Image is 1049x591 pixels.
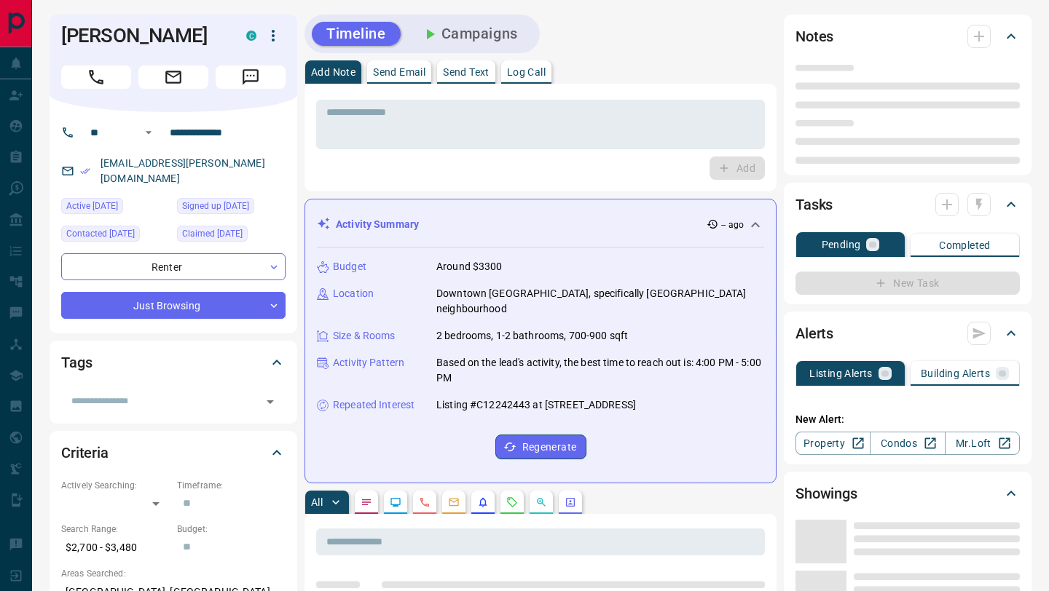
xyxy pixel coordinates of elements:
div: Tue Jul 01 2025 [177,226,286,246]
div: Notes [795,19,1020,54]
a: Property [795,432,871,455]
h2: Criteria [61,441,109,464]
span: Claimed [DATE] [182,226,243,241]
svg: Agent Actions [565,496,576,508]
p: -- ago [721,218,744,231]
p: Pending [822,239,861,250]
a: Condos [870,432,945,455]
h2: Tasks [795,193,833,216]
div: Tags [61,345,286,380]
p: Around $3300 [436,259,503,274]
a: [EMAIL_ADDRESS][PERSON_NAME][DOMAIN_NAME] [101,157,265,184]
span: Signed up [DATE] [182,199,249,213]
span: Email [138,66,208,89]
p: Budget: [177,523,286,536]
div: Tasks [795,187,1020,222]
button: Timeline [312,22,401,46]
svg: Opportunities [535,496,547,508]
div: Wed Jul 23 2025 [61,198,170,218]
div: Thu Jul 13 2023 [177,198,286,218]
button: Open [260,392,280,412]
p: Actively Searching: [61,479,170,492]
svg: Notes [361,496,372,508]
p: Listing Alerts [809,368,873,378]
p: 2 bedrooms, 1-2 bathrooms, 700-900 sqft [436,328,628,344]
p: Repeated Interest [333,397,415,413]
button: Open [140,124,157,141]
h2: Tags [61,351,92,374]
svg: Email Verified [80,166,90,176]
svg: Lead Browsing Activity [390,496,401,508]
div: Fri Jul 18 2025 [61,226,170,246]
h1: [PERSON_NAME] [61,24,224,47]
p: Location [333,286,374,301]
div: condos.ca [246,31,256,41]
p: Log Call [507,67,546,77]
div: Renter [61,253,286,280]
div: Alerts [795,316,1020,351]
span: Message [216,66,286,89]
div: Showings [795,476,1020,511]
span: Call [61,66,131,89]
div: Just Browsing [61,292,286,319]
div: Criteria [61,435,286,470]
h2: Showings [795,482,857,505]
p: Budget [333,259,366,274]
span: Active [DATE] [66,199,118,213]
p: $2,700 - $3,480 [61,536,170,560]
span: Contacted [DATE] [66,226,135,241]
p: Send Email [373,67,425,77]
button: Campaigns [406,22,533,46]
p: New Alert: [795,412,1020,427]
p: Send Text [443,67,490,77]
p: Listing #C12242443 at [STREET_ADDRESS] [436,397,636,413]
p: All [311,497,323,507]
p: Completed [939,240,991,250]
p: Activity Summary [336,217,419,232]
svg: Listing Alerts [477,496,489,508]
svg: Requests [506,496,518,508]
button: Regenerate [495,435,586,459]
h2: Notes [795,25,833,48]
p: Timeframe: [177,479,286,492]
p: Areas Searched: [61,567,286,580]
p: Search Range: [61,523,170,536]
h2: Alerts [795,322,833,345]
svg: Calls [419,496,431,508]
svg: Emails [448,496,460,508]
p: Downtown [GEOGRAPHIC_DATA], specifically [GEOGRAPHIC_DATA] neighbourhood [436,286,764,317]
p: Building Alerts [921,368,990,378]
p: Activity Pattern [333,355,404,370]
div: Activity Summary-- ago [317,211,764,238]
a: Mr.Loft [945,432,1020,455]
p: Size & Rooms [333,328,396,344]
p: Add Note [311,67,355,77]
p: Based on the lead's activity, the best time to reach out is: 4:00 PM - 5:00 PM [436,355,764,386]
